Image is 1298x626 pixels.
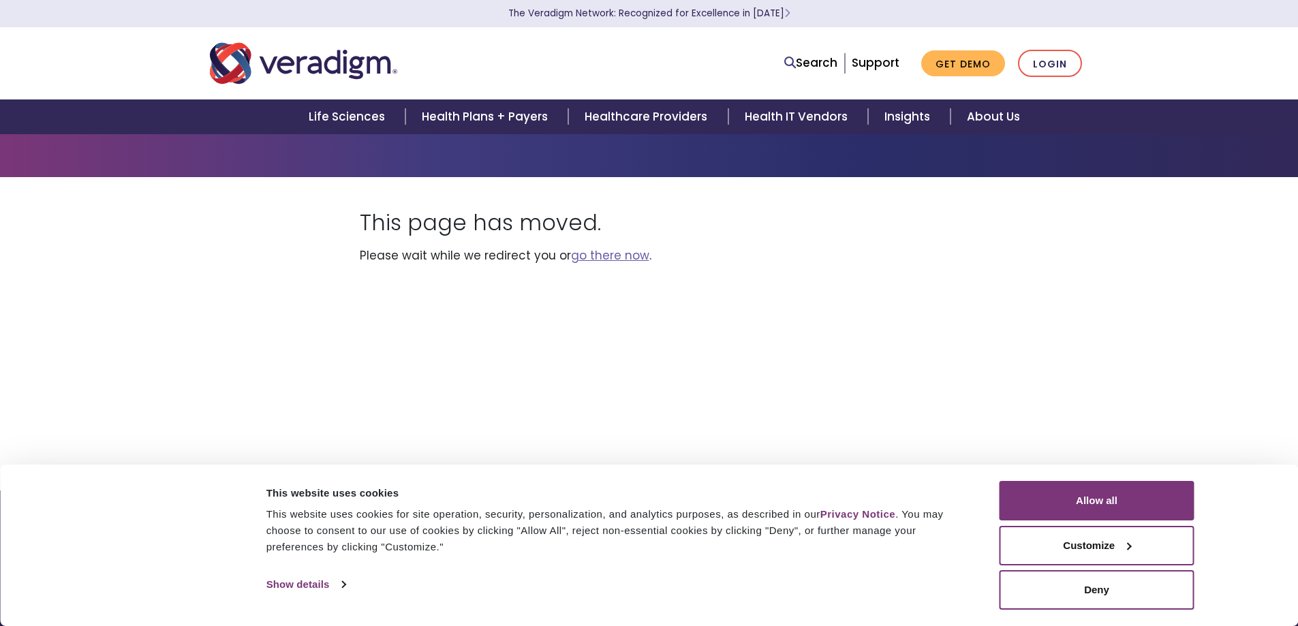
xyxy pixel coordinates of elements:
[728,99,868,134] a: Health IT Vendors
[508,7,790,20] a: The Veradigm Network: Recognized for Excellence in [DATE]Learn More
[360,210,939,236] h1: This page has moved.
[1000,526,1194,565] button: Customize
[868,99,951,134] a: Insights
[1000,570,1194,610] button: Deny
[1018,50,1082,78] a: Login
[1000,481,1194,520] button: Allow all
[568,99,728,134] a: Healthcare Providers
[921,50,1005,77] a: Get Demo
[266,506,969,555] div: This website uses cookies for site operation, security, personalization, and analytics purposes, ...
[405,99,568,134] a: Health Plans + Payers
[571,247,649,264] a: go there now
[210,41,397,86] img: Veradigm logo
[820,508,895,520] a: Privacy Notice
[360,247,939,265] p: Please wait while we redirect you or .
[266,485,969,501] div: This website uses cookies
[951,99,1036,134] a: About Us
[852,54,899,71] a: Support
[292,99,405,134] a: Life Sciences
[784,7,790,20] span: Learn More
[784,54,837,72] a: Search
[266,574,345,595] a: Show details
